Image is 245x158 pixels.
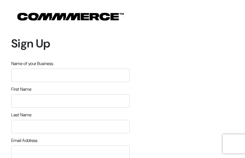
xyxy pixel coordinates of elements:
label: Last Name [11,112,31,118]
img: COMMMERCE [17,13,124,21]
label: Name of your Business [11,60,53,67]
label: First Name [11,86,31,93]
label: Email Address [11,137,37,144]
h1: Sign Up [11,37,130,50]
